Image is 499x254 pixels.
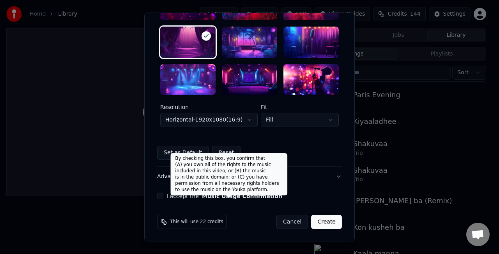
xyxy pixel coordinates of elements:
[261,105,339,110] label: Fit
[311,215,342,229] button: Create
[166,194,282,199] label: I accept the
[170,219,223,225] span: This will use 22 credits
[212,146,241,160] button: Reset
[157,167,342,187] button: Advanced
[170,153,287,195] div: By checking this box, you confirm that (A) you own all of the rights to the music included in thi...
[202,194,282,199] button: I accept the
[160,105,258,110] label: Resolution
[157,146,209,160] button: Set as Default
[276,215,308,229] button: Cancel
